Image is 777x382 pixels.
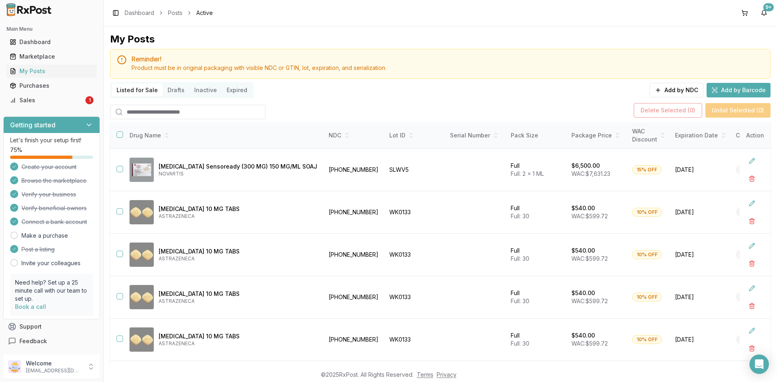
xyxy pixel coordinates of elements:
[159,247,317,255] p: [MEDICAL_DATA] 10 MG TABS
[384,149,445,191] td: SLWV5
[506,319,567,361] td: Full
[736,208,771,217] div: Brand New
[129,285,154,309] img: Farxiga 10 MG TABS
[437,371,456,378] a: Privacy
[10,67,93,75] div: My Posts
[10,136,93,144] p: Let's finish your setup first!
[10,53,93,61] div: Marketplace
[571,162,600,170] p: $6,500.00
[506,149,567,191] td: Full
[21,245,55,253] span: Post a listing
[125,9,154,17] a: Dashboard
[6,26,97,32] h2: Main Menu
[21,232,68,240] a: Make a purchase
[571,247,595,255] p: $540.00
[3,3,55,16] img: RxPost Logo
[571,204,595,212] p: $540.00
[21,259,81,267] a: Invite your colleagues
[129,243,154,267] img: Farxiga 10 MG TABS
[168,9,183,17] a: Posts
[21,190,76,198] span: Verify your business
[675,131,726,139] div: Expiration Date
[506,122,567,149] th: Pack Size
[324,319,384,361] td: [PHONE_NUMBER]
[159,205,317,213] p: [MEDICAL_DATA] 10 MG TABS
[26,367,82,374] p: [EMAIL_ADDRESS][DOMAIN_NAME]
[159,290,317,298] p: [MEDICAL_DATA] 10 MG TABS
[132,56,764,62] h5: Reminder!
[384,319,445,361] td: WK0133
[129,200,154,224] img: Farxiga 10 MG TABS
[21,177,87,185] span: Browse the marketplace
[511,298,529,304] span: Full: 30
[26,359,82,367] p: Welcome
[675,166,726,174] span: [DATE]
[736,293,771,302] div: Brand New
[6,78,97,93] a: Purchases
[3,79,100,92] button: Purchases
[189,84,222,97] button: Inactive
[3,319,100,334] button: Support
[21,218,87,226] span: Connect a bank account
[745,238,759,253] button: Edit
[159,163,317,171] p: [MEDICAL_DATA] Sensoready (300 MG) 150 MG/ML SOAJ
[707,83,771,97] button: Add by Barcode
[417,371,433,378] a: Terms
[745,281,759,295] button: Edit
[745,171,759,186] button: Delete
[511,170,544,177] span: Full: 2 x 1 ML
[159,298,317,304] p: ASTRAZENECA
[632,335,662,344] div: 10% OFF
[10,82,93,90] div: Purchases
[571,298,608,304] span: WAC: $599.72
[129,131,317,139] div: Drug Name
[389,131,440,139] div: Lot ID
[6,35,97,49] a: Dashboard
[10,146,22,154] span: 75 %
[745,256,759,271] button: Delete
[450,131,501,139] div: Serial Number
[129,327,154,352] img: Farxiga 10 MG TABS
[3,94,100,107] button: Sales1
[110,33,155,46] div: My Posts
[132,64,764,72] div: Product must be in original packaging with visible NDC or GTIN, lot, expiration, and serialization.
[745,299,759,313] button: Delete
[675,251,726,259] span: [DATE]
[3,36,100,49] button: Dashboard
[758,6,771,19] button: 9+
[324,191,384,234] td: [PHONE_NUMBER]
[384,276,445,319] td: WK0133
[745,154,759,168] button: Edit
[675,336,726,344] span: [DATE]
[571,170,610,177] span: WAC: $7,631.23
[324,149,384,191] td: [PHONE_NUMBER]
[15,303,46,310] a: Book a call
[632,293,662,302] div: 10% OFF
[6,93,97,108] a: Sales1
[632,127,665,144] div: WAC Discount
[632,165,662,174] div: 15% OFF
[384,234,445,276] td: WK0133
[511,255,529,262] span: Full: 30
[506,276,567,319] td: Full
[85,96,93,104] div: 1
[632,208,662,217] div: 10% OFF
[571,331,595,340] p: $540.00
[571,289,595,297] p: $540.00
[3,334,100,348] button: Feedback
[632,250,662,259] div: 10% OFF
[3,65,100,78] button: My Posts
[650,83,703,97] button: Add by NDC
[163,84,189,97] button: Drafts
[571,255,608,262] span: WAC: $599.72
[736,165,771,174] div: Brand New
[222,84,252,97] button: Expired
[10,96,84,104] div: Sales
[15,279,88,303] p: Need help? Set up a 25 minute call with our team to set up.
[324,234,384,276] td: [PHONE_NUMBER]
[159,340,317,347] p: ASTRAZENECA
[6,49,97,64] a: Marketplace
[506,191,567,234] td: Full
[8,360,21,373] img: User avatar
[21,204,87,212] span: Verify beneficial owners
